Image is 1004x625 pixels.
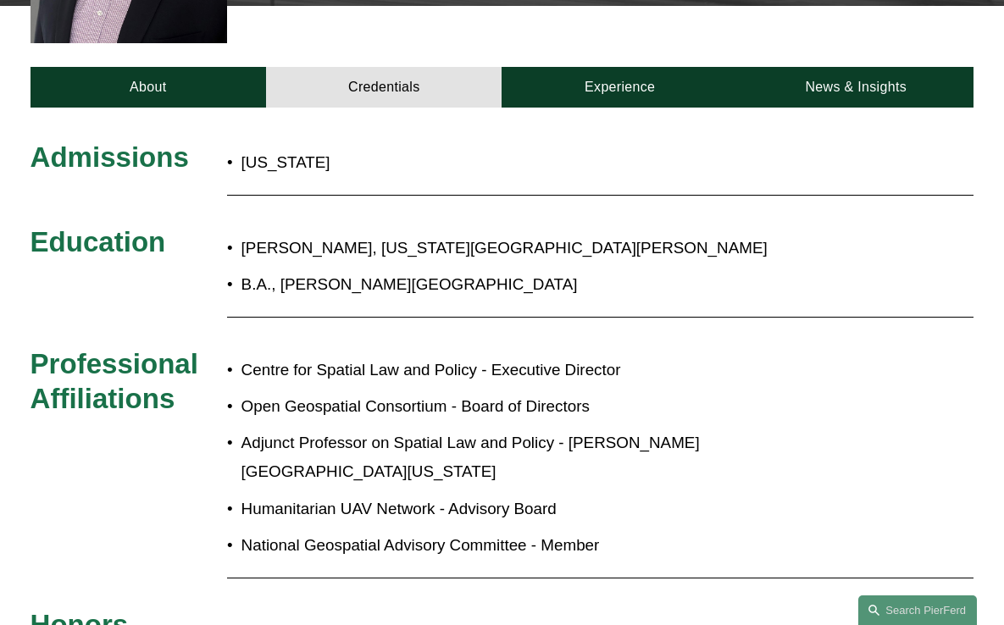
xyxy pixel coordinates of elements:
[241,392,857,421] p: Open Geospatial Consortium - Board of Directors
[31,141,189,173] span: Admissions
[241,531,857,560] p: National Geospatial Advisory Committee - Member
[241,495,857,523] p: Humanitarian UAV Network - Advisory Board
[738,67,973,108] a: News & Insights
[31,226,166,257] span: Education
[241,356,857,384] p: Centre for Spatial Law and Policy - Executive Director
[31,67,266,108] a: About
[266,67,502,108] a: Credentials
[241,429,857,486] p: Adjunct Professor on Spatial Law and Policy - [PERSON_NAME][GEOGRAPHIC_DATA][US_STATE]
[241,148,581,177] p: [US_STATE]
[241,270,857,299] p: B.A., [PERSON_NAME][GEOGRAPHIC_DATA]
[502,67,737,108] a: Experience
[31,348,205,414] span: Professional Affiliations
[858,595,977,625] a: Search this site
[241,234,857,263] p: [PERSON_NAME], [US_STATE][GEOGRAPHIC_DATA][PERSON_NAME]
